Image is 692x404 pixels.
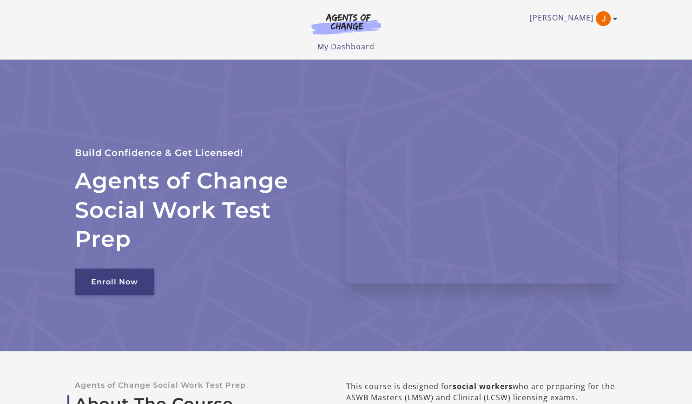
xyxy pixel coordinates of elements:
b: social workers [453,381,513,391]
h2: Agents of Change Social Work Test Prep [75,166,324,253]
p: Build Confidence & Get Licensed! [75,145,324,161]
a: Toggle menu [530,11,613,26]
a: Enroll Now [75,269,154,295]
p: Agents of Change Social Work Test Prep [75,381,316,390]
a: My Dashboard [317,41,375,52]
img: Agents of Change Logo [302,13,391,34]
